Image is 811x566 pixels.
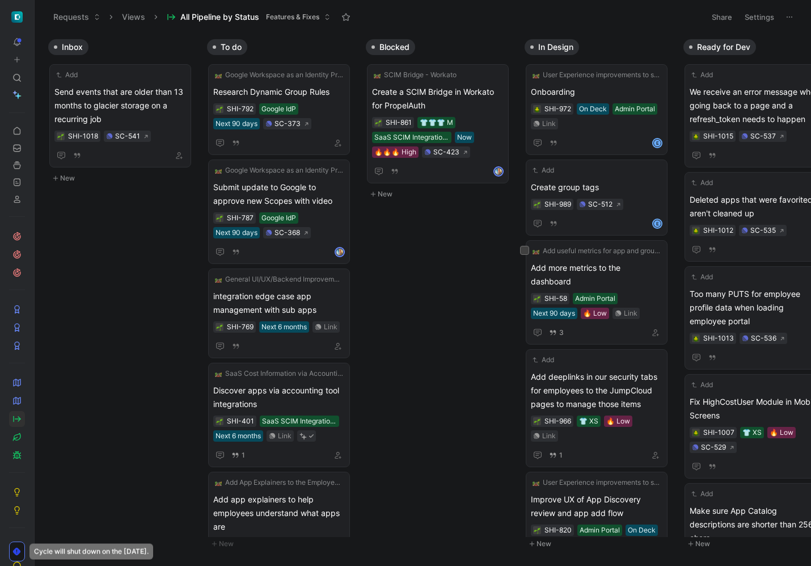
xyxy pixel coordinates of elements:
div: SC-536 [751,333,776,344]
img: 🛤️ [215,370,222,377]
div: Google IdP [261,212,296,224]
img: 🌱 [534,202,540,208]
span: Create group tags [531,181,662,194]
button: 🪲 [692,132,700,140]
span: Google Workspace as an Identity Provider (IdP) Integration [225,69,343,81]
div: SHI-861 [386,117,412,128]
div: 🔥 Low [770,427,793,438]
button: New [48,171,198,185]
div: SHI-989 [544,199,571,210]
button: 🛤️SaaS Cost Information via Accounting Integrations [213,368,345,379]
span: SCIM Bridge - Workato [384,69,457,81]
div: SC-368 [274,227,300,238]
div: 🌱 [216,105,223,113]
img: 🌱 [216,418,223,425]
button: 1 [229,449,247,462]
img: 🛤️ [533,479,539,486]
img: 🪲 [692,228,699,234]
img: 🛤️ [374,72,381,78]
div: E [653,220,661,228]
div: Admin Portal [615,103,655,115]
img: 🛤️ [215,276,222,283]
button: 🌱 [533,295,541,303]
span: Inbox [62,41,83,53]
button: 3 [547,326,566,339]
div: To doNew [202,34,361,556]
button: 🌱 [374,119,382,127]
div: 🔥 Low [583,308,607,319]
button: 🛤️General UI/UX/Backend Improvements [213,274,345,285]
img: 🌱 [216,324,223,331]
span: Create a SCIM Bridge in Workato for PropelAuth [372,85,504,112]
img: 🌱 [534,296,540,303]
div: 🌱 [533,200,541,208]
button: Add [531,354,556,366]
div: SHI-787 [227,212,254,224]
div: SHI-1015 [703,131,733,142]
span: Add more metrics to the dashboard [531,261,662,288]
button: Views [117,9,150,26]
button: 🛤️Google Workspace as an Identity Provider (IdP) Integration [213,69,345,81]
div: 🪲 [692,227,700,234]
div: SC-537 [750,131,776,142]
span: 3 [559,329,564,336]
div: 🌱 [57,132,65,140]
a: AddAdd deeplinks in our security tabs for employees to the JumpCloud pages to manage those items👕... [526,349,668,467]
button: 🌱 [216,214,223,222]
div: SC-529 [701,442,726,453]
img: 🌱 [57,133,64,140]
div: 🌱 [216,323,223,331]
img: avatar [495,167,502,175]
span: integration edge case app management with sub apps [213,290,345,317]
div: SHI-972 [544,103,571,115]
img: 🛤️ [533,248,539,254]
div: SC-512 [588,199,613,210]
div: InboxNew [44,34,202,191]
span: All Pipeline by Status [180,11,259,23]
button: Ready for Dev [683,39,756,55]
span: 1 [242,452,245,459]
button: Inbox [48,39,88,55]
span: Add deeplinks in our security tabs for employees to the JumpCloud pages to manage those items [531,370,662,411]
button: 🌱 [533,417,541,425]
div: Next 6 months [261,321,307,333]
button: 1 [547,449,565,462]
img: ShiftControl [11,11,23,23]
button: Requests [48,9,105,26]
span: Send events that are older than 13 months to glacier storage on a recurring job [54,85,186,126]
span: Add useful metrics for app and group membership changes [543,245,661,257]
img: 🪲 [692,430,699,437]
button: New [366,187,516,201]
button: 🪲 [533,105,541,113]
div: SHI-769 [227,321,254,333]
span: SaaS Cost Information via Accounting Integrations [225,368,343,379]
img: 🪲 [534,106,540,113]
a: 🛤️User Experience improvements to support Google workspace as an IdPOnboardingOn DeckAdmin Portal... [526,64,668,155]
img: 🌱 [216,106,223,113]
span: 1 [559,452,563,459]
div: Next 90 days [533,308,575,319]
div: Admin Portal [575,293,615,304]
span: Onboarding [531,85,662,99]
a: 🛤️SaaS Cost Information via Accounting IntegrationsDiscover apps via accounting tool integrations... [208,363,350,467]
button: 🪲 [692,334,700,342]
div: 🔥 Low [606,416,630,427]
span: Blocked [379,41,409,53]
div: SHI-401 [227,416,254,427]
button: New [525,537,674,551]
div: E [653,139,661,147]
button: Add [690,271,715,283]
button: 🛤️Google Workspace as an Identity Provider (IdP) Integration [213,165,345,176]
div: SC-535 [750,225,776,236]
div: Google IdP [261,103,296,115]
div: SHI-58 [544,293,567,304]
div: 👕👕👕 M [420,117,453,128]
span: To do [221,41,242,53]
img: 🛤️ [215,479,222,486]
div: SHI-1007 [703,427,734,438]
